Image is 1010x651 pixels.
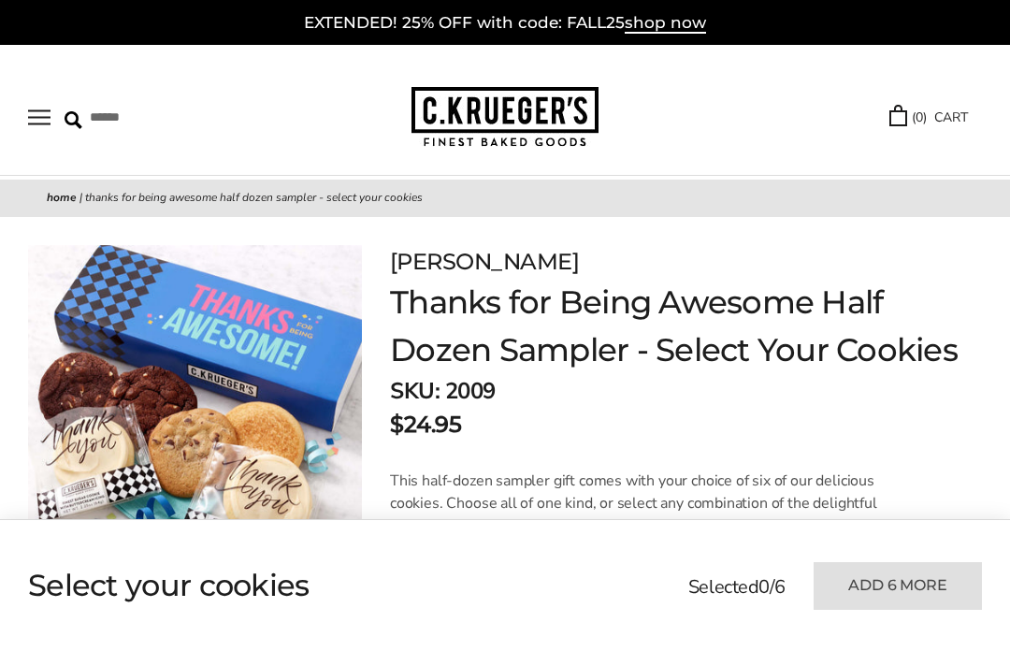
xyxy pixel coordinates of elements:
[47,189,963,208] nav: breadcrumbs
[889,107,968,128] a: (0) CART
[390,279,982,374] h1: Thanks for Being Awesome Half Dozen Sampler - Select Your Cookies
[85,190,423,205] span: Thanks for Being Awesome Half Dozen Sampler - Select Your Cookies
[28,109,50,125] button: Open navigation
[28,245,362,579] img: Thanks for Being Awesome Half Dozen Sampler - Select Your Cookies
[411,87,599,148] img: C.KRUEGER'S
[688,573,786,601] p: Selected /
[390,470,896,558] span: This half-dozen sampler gift comes with your choice of six of our delicious cookies. Choose all o...
[390,408,461,441] p: $24.95
[390,245,982,279] p: [PERSON_NAME]
[814,562,982,610] button: Add 6 more
[774,574,786,600] span: 6
[47,190,77,205] a: Home
[65,111,82,129] img: Search
[445,376,496,406] span: 2009
[79,190,82,205] span: |
[625,13,706,34] span: shop now
[758,574,770,600] span: 0
[304,13,706,34] a: EXTENDED! 25% OFF with code: FALL25shop now
[390,376,440,406] strong: SKU:
[65,103,256,132] input: Search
